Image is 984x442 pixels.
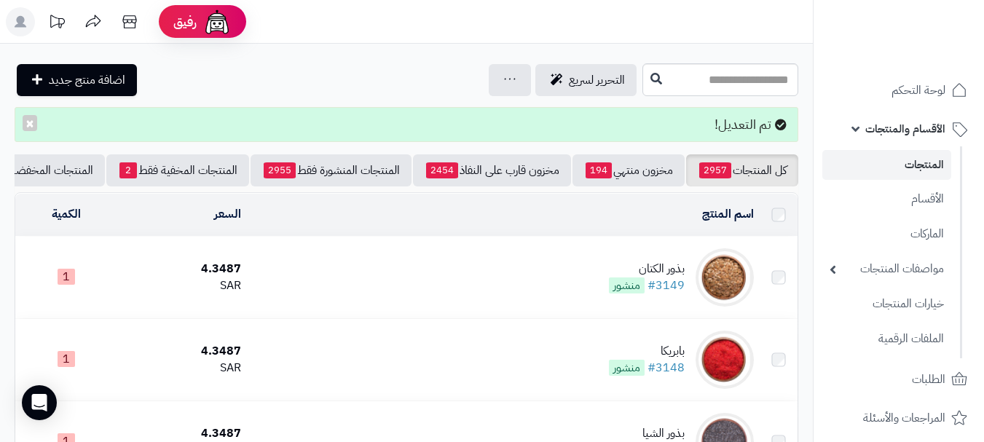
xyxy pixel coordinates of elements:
[865,119,945,139] span: الأقسام والمنتجات
[123,277,241,294] div: SAR
[39,7,75,40] a: تحديثات المنصة
[426,162,458,178] span: 2454
[49,71,125,89] span: اضافة منتج جديد
[609,261,685,277] div: بذور الكتان
[23,115,37,131] button: ×
[648,277,685,294] a: #3149
[702,205,754,223] a: اسم المنتج
[822,400,975,435] a: المراجعات والأسئلة
[58,269,75,285] span: 1
[822,218,951,250] a: الماركات
[52,205,81,223] a: الكمية
[535,64,637,96] a: التحرير لسريع
[696,248,754,307] img: بذور الكتان
[123,425,241,442] div: 4.3487
[696,331,754,389] img: بابريكا
[123,360,241,376] div: SAR
[173,13,197,31] span: رفيق
[822,288,951,320] a: خيارات المنتجات
[686,154,798,186] a: كل المنتجات2957
[22,385,57,420] div: Open Intercom Messenger
[413,154,571,186] a: مخزون قارب على النفاذ2454
[863,408,945,428] span: المراجعات والأسئلة
[891,80,945,100] span: لوحة التحكم
[572,154,685,186] a: مخزون منتهي194
[822,253,951,285] a: مواصفات المنتجات
[119,162,137,178] span: 2
[214,205,241,223] a: السعر
[58,351,75,367] span: 1
[609,360,645,376] span: منشور
[609,425,685,442] div: بذور الشيا
[822,362,975,397] a: الطلبات
[123,261,241,277] div: 4.3487
[123,343,241,360] div: 4.3487
[699,162,731,178] span: 2957
[822,183,951,215] a: الأقسام
[609,343,685,360] div: بابريكا
[822,73,975,108] a: لوحة التحكم
[609,277,645,293] span: منشور
[251,154,412,186] a: المنتجات المنشورة فقط2955
[15,107,798,142] div: تم التعديل!
[822,150,951,180] a: المنتجات
[822,323,951,355] a: الملفات الرقمية
[586,162,612,178] span: 194
[202,7,232,36] img: ai-face.png
[569,71,625,89] span: التحرير لسريع
[885,37,970,68] img: logo-2.png
[912,369,945,390] span: الطلبات
[264,162,296,178] span: 2955
[17,64,137,96] a: اضافة منتج جديد
[648,359,685,376] a: #3148
[106,154,249,186] a: المنتجات المخفية فقط2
